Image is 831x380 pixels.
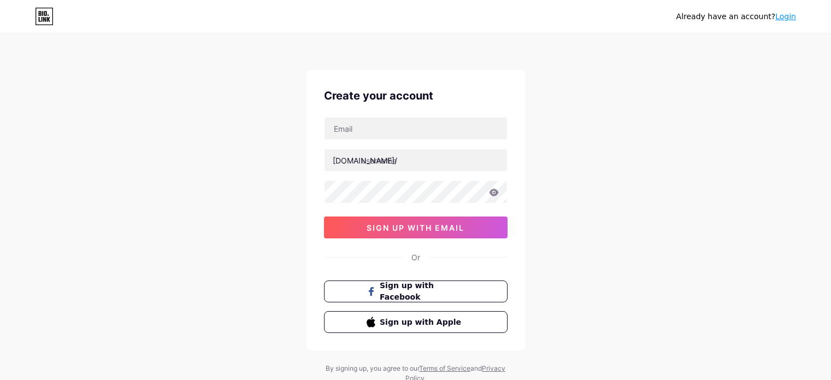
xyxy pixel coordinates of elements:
div: Already have an account? [676,11,796,22]
button: Sign up with Facebook [324,280,508,302]
a: Login [775,12,796,21]
span: Sign up with Apple [380,317,464,328]
div: [DOMAIN_NAME]/ [333,155,397,166]
button: sign up with email [324,217,508,238]
div: Create your account [324,87,508,104]
span: Sign up with Facebook [380,280,464,303]
button: Sign up with Apple [324,311,508,333]
input: Email [325,118,507,139]
input: username [325,149,507,171]
span: sign up with email [367,223,464,232]
div: Or [411,252,420,263]
a: Terms of Service [419,364,470,372]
